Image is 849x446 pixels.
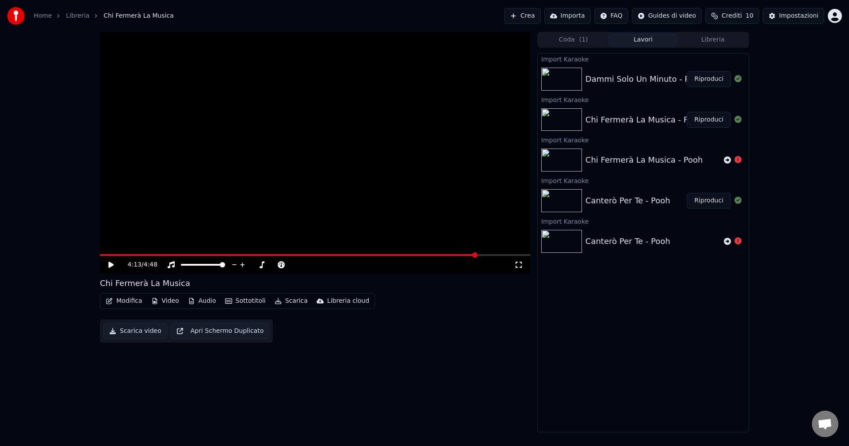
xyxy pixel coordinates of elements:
span: ( 1 ) [579,35,588,44]
a: Libreria [66,11,89,20]
span: Crediti [722,11,742,20]
span: 4:48 [144,260,157,269]
div: Libreria cloud [327,297,369,305]
button: Video [148,295,183,307]
button: Audio [184,295,220,307]
button: Riproduci [687,112,731,128]
div: Chi Fermerà La Musica - Pooh [585,154,703,166]
div: Import Karaoke [538,94,749,105]
button: Coda [539,34,608,46]
button: Crea [504,8,540,24]
button: Lavori [608,34,678,46]
div: Import Karaoke [538,216,749,226]
div: Canterò Per Te - Pooh [585,194,670,207]
button: Scarica video [103,323,167,339]
div: Canterò Per Te - Pooh [585,235,670,248]
button: Scarica [271,295,311,307]
button: Importa [544,8,591,24]
button: Apri Schermo Duplicato [171,323,269,339]
button: Guides di video [632,8,702,24]
nav: breadcrumb [34,11,174,20]
button: FAQ [594,8,628,24]
div: Chi Fermerà La Musica - Pooh [585,114,703,126]
div: Dammi Solo Un Minuto - Pooh [585,73,704,85]
div: Impostazioni [779,11,818,20]
span: Chi Fermerà La Musica [103,11,174,20]
div: Import Karaoke [538,53,749,64]
button: Sottotitoli [222,295,269,307]
div: / [128,260,149,269]
span: 4:13 [128,260,141,269]
button: Impostazioni [763,8,824,24]
div: Chi Fermerà La Musica [100,277,190,290]
a: Home [34,11,52,20]
button: Crediti10 [705,8,759,24]
button: Riproduci [687,71,731,87]
div: Import Karaoke [538,134,749,145]
button: Modifica [102,295,146,307]
span: 10 [746,11,753,20]
div: Import Karaoke [538,175,749,186]
div: Aprire la chat [812,411,838,437]
img: youka [7,7,25,25]
button: Libreria [678,34,748,46]
button: Riproduci [687,193,731,209]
